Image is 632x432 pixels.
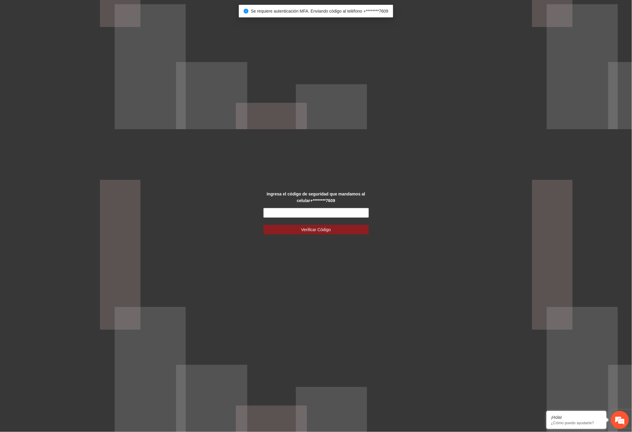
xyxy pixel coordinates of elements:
button: Verificar Código [263,225,369,234]
div: ¡Hola! [551,415,602,420]
span: Estamos en línea. [35,80,83,141]
strong: Ingresa el código de seguridad que mandamos al celular +********7609 [267,192,365,203]
span: Se requiere autenticación MFA. Enviando código al teléfono +********7609 [251,9,388,13]
p: ¿Cómo puedo ayudarte? [551,421,602,425]
div: Minimizar ventana de chat en vivo [98,3,113,17]
div: Chatee con nosotros ahora [31,31,101,38]
span: info-circle [244,9,248,13]
span: Verificar Código [301,226,331,233]
textarea: Escriba su mensaje y pulse “Intro” [3,164,114,185]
